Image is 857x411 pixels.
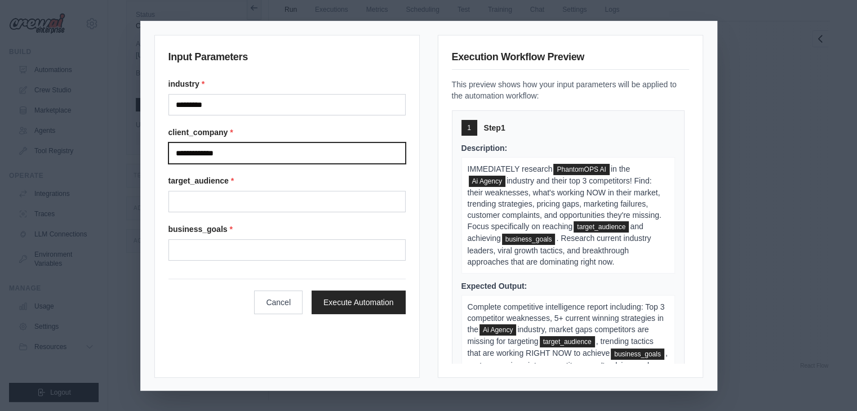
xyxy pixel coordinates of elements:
[452,79,689,101] p: This preview shows how your input parameters will be applied to the automation workflow:
[611,349,664,360] span: business_goals
[168,175,406,186] label: target_audience
[461,282,527,291] span: Expected Output:
[168,78,406,90] label: industry
[468,234,651,266] span: . Research current industry leaders, viral growth tactics, and breakthrough approaches that are d...
[611,164,630,173] span: in the
[467,123,471,132] span: 1
[468,302,665,334] span: Complete competitive intelligence report including: Top 3 competitor weaknesses, 5+ current winni...
[168,127,406,138] label: client_company
[468,176,661,231] span: industry and their top 3 competitors! Find: their weaknesses, what's working NOW in their market,...
[168,224,406,235] label: business_goals
[553,164,609,175] span: client_company
[461,144,508,153] span: Description:
[254,291,303,314] button: Cancel
[484,122,505,133] span: Step 1
[452,49,689,70] h3: Execution Workflow Preview
[469,176,505,187] span: industry
[468,164,553,173] span: IMMEDIATELY research
[540,336,595,347] span: target_audience
[312,291,406,314] button: Execute Automation
[574,221,629,233] span: target_audience
[468,325,649,346] span: industry, market gaps competitors are missing for targeting
[479,324,516,336] span: industry
[502,234,556,245] span: business_goals
[168,49,406,69] h3: Input Parameters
